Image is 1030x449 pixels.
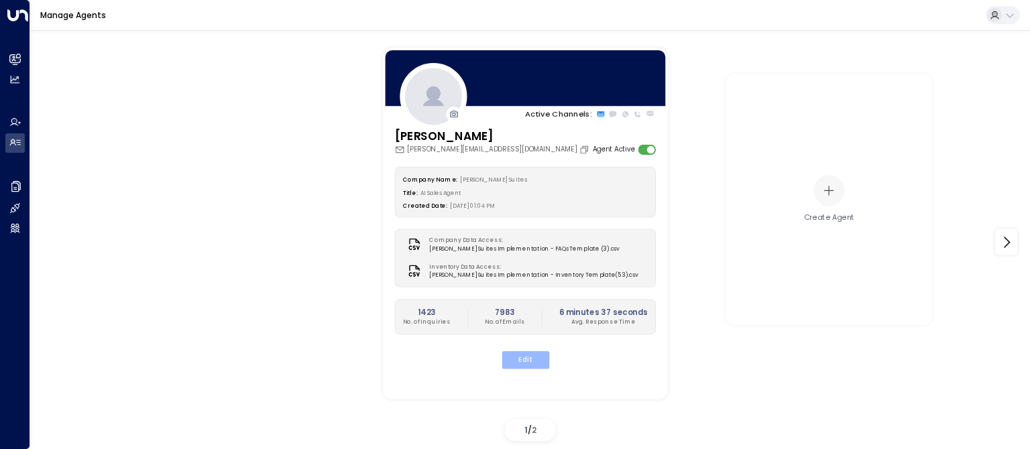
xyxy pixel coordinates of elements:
div: / [505,419,555,441]
span: [DATE] 01:04 PM [450,202,495,209]
span: [PERSON_NAME] Suites Implementation - FAQs Template (3).csv [429,245,620,253]
span: 1 [524,424,528,436]
label: Company Name: [402,175,457,182]
p: Active Channels: [525,108,591,119]
div: [PERSON_NAME][EMAIL_ADDRESS][DOMAIN_NAME] [394,144,591,154]
span: AI Sales Agent [420,188,461,196]
label: Company Data Access: [429,236,614,245]
label: Created Date: [402,202,447,209]
p: No. of Emails [484,318,524,326]
label: Title: [402,188,417,196]
p: No. of Inquiries [402,318,450,326]
span: [PERSON_NAME] Suites Implementation - Inventory Template(53).csv [429,271,638,280]
h2: 6 minutes 37 seconds [559,306,647,318]
div: Create Agent [804,212,854,223]
h2: 7983 [484,306,524,318]
h3: [PERSON_NAME] [394,127,591,145]
a: Manage Agents [40,9,106,21]
label: Agent Active [592,144,634,154]
p: Avg. Response Time [559,318,647,326]
h2: 1423 [402,306,450,318]
button: Copy [579,144,591,154]
span: [PERSON_NAME] Suites [460,175,526,182]
label: Inventory Data Access: [429,263,633,271]
button: Edit [501,351,549,369]
span: 2 [532,424,536,436]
